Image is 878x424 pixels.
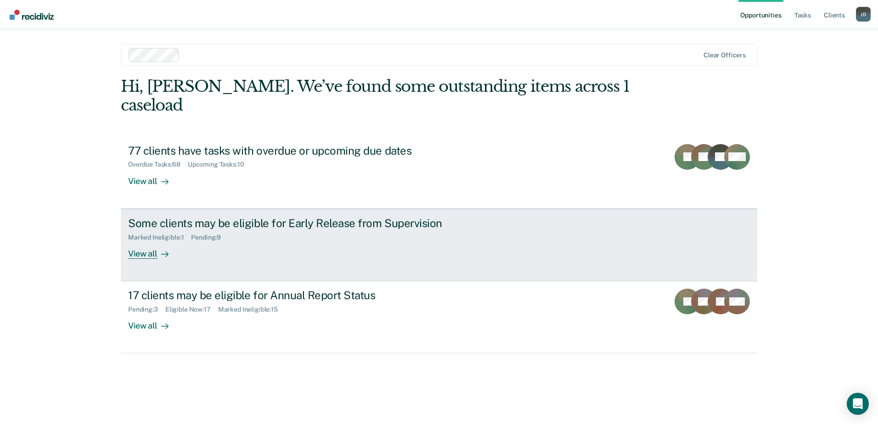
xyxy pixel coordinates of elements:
[188,161,252,168] div: Upcoming Tasks : 10
[128,306,165,313] div: Pending : 3
[128,289,450,302] div: 17 clients may be eligible for Annual Report Status
[128,144,450,157] div: 77 clients have tasks with overdue or upcoming due dates
[704,51,746,59] div: Clear officers
[165,306,218,313] div: Eligible Now : 17
[856,7,871,22] div: J D
[218,306,285,313] div: Marked Ineligible : 15
[121,137,757,209] a: 77 clients have tasks with overdue or upcoming due datesOverdue Tasks:68Upcoming Tasks:10View all
[128,234,191,241] div: Marked Ineligible : 1
[128,161,188,168] div: Overdue Tasks : 68
[10,10,54,20] img: Recidiviz
[128,217,450,230] div: Some clients may be eligible for Early Release from Supervision
[856,7,871,22] button: Profile dropdown button
[191,234,228,241] div: Pending : 9
[121,77,630,115] div: Hi, [PERSON_NAME]. We’ve found some outstanding items across 1 caseload
[128,313,180,331] div: View all
[128,168,180,186] div: View all
[128,241,180,259] div: View all
[847,393,869,415] div: Open Intercom Messenger
[121,281,757,353] a: 17 clients may be eligible for Annual Report StatusPending:3Eligible Now:17Marked Ineligible:15Vi...
[121,209,757,281] a: Some clients may be eligible for Early Release from SupervisionMarked Ineligible:1Pending:9View all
